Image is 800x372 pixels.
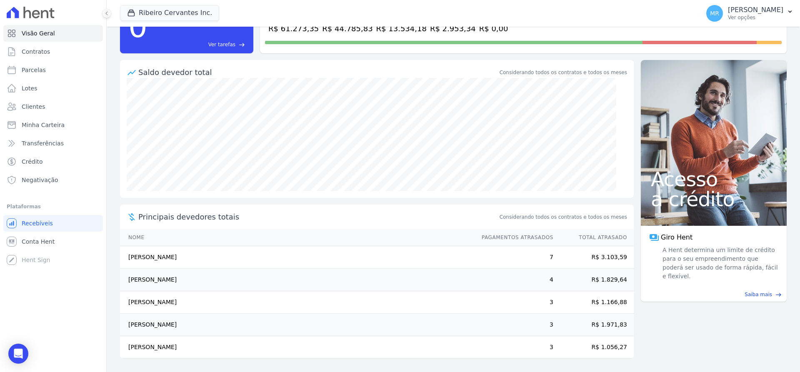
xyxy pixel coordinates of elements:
div: Plataformas [7,202,100,212]
span: Parcelas [22,66,46,74]
a: Ver tarefas east [151,41,245,48]
span: Giro Hent [661,232,692,242]
span: east [239,42,245,48]
div: R$ 2.953,34 [430,23,476,34]
td: R$ 3.103,59 [554,246,634,269]
span: a crédito [651,189,777,209]
a: Saiba mais east [646,291,782,298]
span: Considerando todos os contratos e todos os meses [500,213,627,221]
a: Visão Geral [3,25,103,42]
td: [PERSON_NAME] [120,314,474,336]
td: R$ 1.056,27 [554,336,634,359]
th: Pagamentos Atrasados [474,229,554,246]
span: A Hent determina um limite de crédito para o seu empreendimento que poderá ser usado de forma ráp... [661,246,778,281]
th: Total Atrasado [554,229,634,246]
a: Crédito [3,153,103,170]
button: MR [PERSON_NAME] Ver opções [700,2,800,25]
div: Open Intercom Messenger [8,344,28,364]
a: Transferências [3,135,103,152]
td: 3 [474,291,554,314]
a: Recebíveis [3,215,103,232]
span: Lotes [22,84,37,92]
span: Negativação [22,176,58,184]
span: Conta Hent [22,237,55,246]
span: east [775,292,782,298]
span: MR [710,10,719,16]
span: Crédito [22,157,43,166]
span: Contratos [22,47,50,56]
span: Ver tarefas [208,41,235,48]
td: 7 [474,246,554,269]
td: [PERSON_NAME] [120,269,474,291]
span: Visão Geral [22,29,55,37]
span: Minha Carteira [22,121,65,129]
td: [PERSON_NAME] [120,246,474,269]
span: Recebíveis [22,219,53,227]
a: Contratos [3,43,103,60]
td: R$ 1.829,64 [554,269,634,291]
p: Ver opções [728,14,783,21]
td: [PERSON_NAME] [120,336,474,359]
div: R$ 61.273,35 [268,23,319,34]
a: Parcelas [3,62,103,78]
div: R$ 13.534,18 [376,23,427,34]
td: 3 [474,314,554,336]
span: Saiba mais [745,291,772,298]
td: R$ 1.166,88 [554,291,634,314]
div: R$ 44.785,83 [322,23,372,34]
a: Lotes [3,80,103,97]
div: Saldo devedor total [138,67,498,78]
a: Conta Hent [3,233,103,250]
p: [PERSON_NAME] [728,6,783,14]
th: Nome [120,229,474,246]
td: [PERSON_NAME] [120,291,474,314]
span: Acesso [651,169,777,189]
td: 4 [474,269,554,291]
a: Negativação [3,172,103,188]
button: Ribeiro Cervantes Inc. [120,5,219,21]
a: Clientes [3,98,103,115]
span: Transferências [22,139,64,147]
td: 3 [474,336,554,359]
span: Principais devedores totais [138,211,498,222]
span: Clientes [22,102,45,111]
div: Considerando todos os contratos e todos os meses [500,69,627,76]
td: R$ 1.971,83 [554,314,634,336]
div: R$ 0,00 [479,23,519,34]
a: Minha Carteira [3,117,103,133]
